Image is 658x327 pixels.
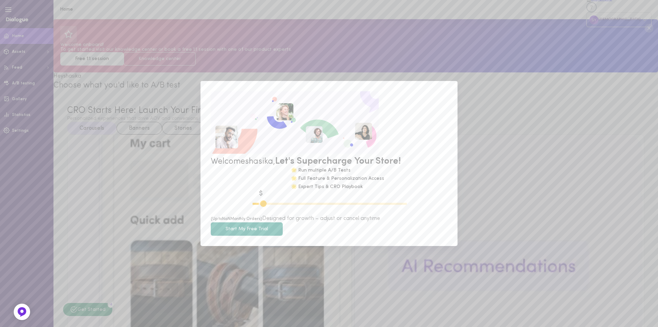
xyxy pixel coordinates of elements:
div: 🌟 Run multiple A/B Tests [291,168,384,173]
span: Welcome shasika , [211,157,275,166]
span: (Up to NaN Monthly Orders) [211,217,262,221]
div: 🌟 Full Feature & Personalization Access [291,176,384,181]
img: Feedback Button [17,307,27,317]
span: $ [259,190,263,197]
span: Designed for growth – adjust or cancel anytime [262,216,380,221]
div: 🌟 Expert Tips & CRO Playbook [291,185,384,189]
button: Start My Free Trial [211,222,283,236]
span: Let's Supercharge Your Store! [275,157,401,166]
